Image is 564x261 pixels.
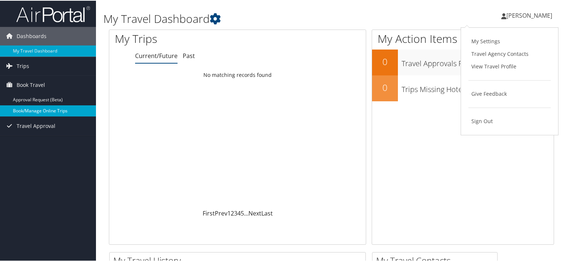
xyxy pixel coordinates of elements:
a: 0Trips Missing Hotels [372,75,554,101]
a: Travel Agency Contacts [468,47,551,60]
a: Past [183,51,195,59]
a: My Settings [468,34,551,47]
h2: 0 [372,55,398,67]
h2: 0 [372,81,398,93]
span: Dashboards [17,26,47,45]
a: Give Feedback [468,87,551,99]
a: Current/Future [135,51,178,59]
a: Last [261,209,273,217]
a: 1 [227,209,231,217]
h3: Trips Missing Hotels [402,80,554,94]
a: Prev [215,209,227,217]
a: Sign Out [468,114,551,127]
a: [PERSON_NAME] [501,4,560,26]
span: Travel Approval [17,116,55,135]
td: No matching records found [109,68,366,81]
a: 3 [234,209,237,217]
a: View Travel Profile [468,60,551,72]
a: 0Travel Approvals Pending (Advisor Booked) [372,49,554,75]
a: 5 [241,209,244,217]
h1: My Action Items [372,30,554,46]
span: [PERSON_NAME] [506,11,552,19]
a: 2 [231,209,234,217]
span: Book Travel [17,75,45,94]
a: Next [248,209,261,217]
span: Trips [17,56,29,75]
a: First [203,209,215,217]
span: … [244,209,248,217]
img: airportal-logo.png [16,5,90,22]
a: 4 [237,209,241,217]
h1: My Travel Dashboard [103,10,407,26]
h1: My Trips [115,30,254,46]
h3: Travel Approvals Pending (Advisor Booked) [402,54,554,68]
